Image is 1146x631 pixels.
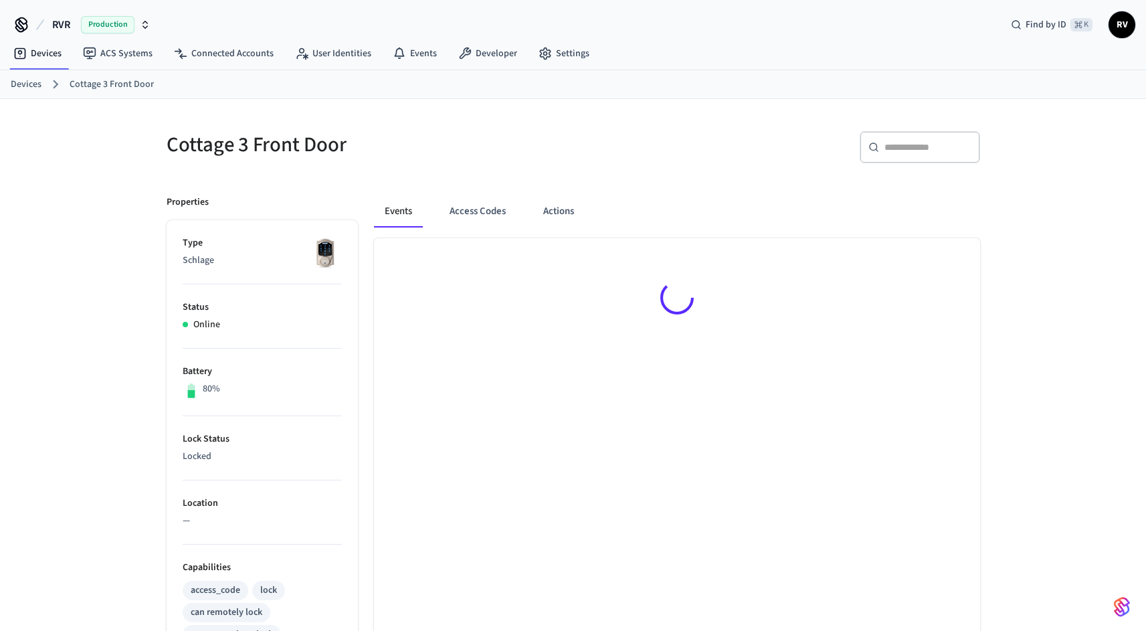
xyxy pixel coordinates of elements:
p: Locked [183,450,342,464]
h5: Cottage 3 Front Door [167,131,565,159]
div: can remotely lock [191,606,262,620]
a: Cottage 3 Front Door [70,78,154,92]
button: Actions [533,195,585,228]
div: ant example [374,195,980,228]
a: Connected Accounts [163,41,284,66]
p: Schlage [183,254,342,268]
a: Devices [11,78,41,92]
p: Lock Status [183,432,342,446]
p: Battery [183,365,342,379]
img: SeamLogoGradient.69752ec5.svg [1114,596,1130,618]
span: ⌘ K [1070,18,1092,31]
span: Production [81,16,134,33]
p: Type [183,236,342,250]
div: Find by ID⌘ K [1000,13,1103,37]
button: RV [1109,11,1135,38]
button: Events [374,195,423,228]
button: Access Codes [439,195,516,228]
div: access_code [191,583,240,598]
a: Settings [528,41,600,66]
p: Online [193,318,220,332]
p: Status [183,300,342,314]
p: — [183,514,342,528]
span: RVR [52,17,70,33]
span: Find by ID [1026,18,1066,31]
p: Location [183,497,342,511]
a: ACS Systems [72,41,163,66]
p: Capabilities [183,561,342,575]
p: Properties [167,195,209,209]
p: 80% [203,382,220,396]
a: Devices [3,41,72,66]
a: User Identities [284,41,382,66]
a: Events [382,41,448,66]
a: Developer [448,41,528,66]
img: Schlage Sense Smart Deadbolt with Camelot Trim, Front [308,236,342,270]
div: lock [260,583,277,598]
span: RV [1110,13,1134,37]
